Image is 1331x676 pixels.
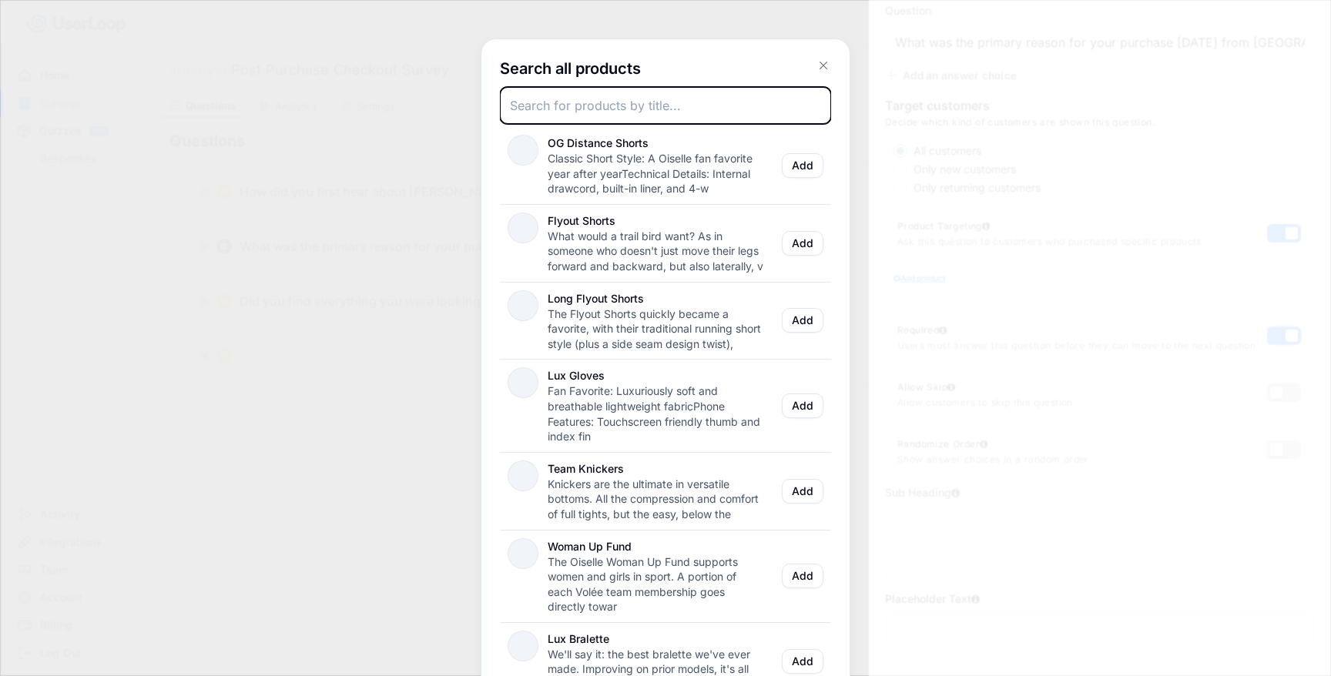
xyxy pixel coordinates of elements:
[548,554,763,614] div: The Oiselle Woman Up Fund supports women and girls in sport. A portion of each Volée team members...
[548,306,763,352] div: The Flyout Shorts quickly became a favorite, with their traditional running short style (plus a s...
[782,231,823,256] button: Add
[782,308,823,333] button: Add
[548,383,763,443] div: Fan Favorite: Luxuriously soft and breathable lightweight fabricPhone Features: Touchscreen frien...
[548,367,605,383] div: Lux Gloves
[782,153,823,178] button: Add
[782,479,823,504] button: Add
[548,460,624,477] div: Team Knickers
[548,135,649,151] div: OG Distance Shorts
[548,290,644,306] div: Long Flyout Shorts
[548,477,763,522] div: Knickers are the ultimate in versatile bottoms. All the compression and comfort of full tights, b...
[782,564,823,588] button: Add
[548,229,763,274] div: What would a trail bird want? As in someone who doesn't just move their legs forward and backward...
[782,393,823,418] button: Add
[782,649,823,674] button: Add
[548,538,632,554] div: Woman Up Fund
[548,151,763,196] div: Classic Short Style: A Oiselle fan favorite year after yearTechnical Details: Internal drawcord, ...
[548,213,615,229] div: Flyout Shorts
[500,87,831,124] input: Search for products by title...
[500,58,641,79] h4: Search all products
[548,631,609,647] div: Lux Bralette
